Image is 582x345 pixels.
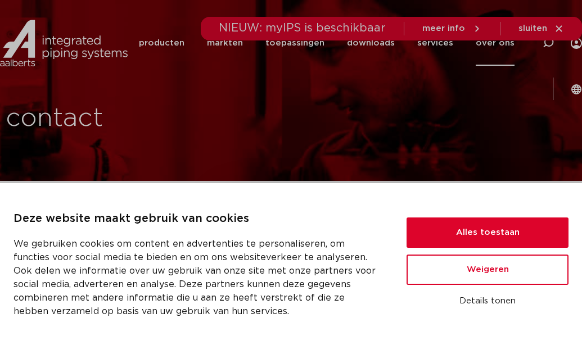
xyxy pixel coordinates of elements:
[265,20,324,66] a: toepassingen
[13,210,380,228] p: Deze website maakt gebruik van cookies
[407,255,569,285] button: Weigeren
[571,20,582,66] div: my IPS
[207,20,243,66] a: markten
[347,20,395,66] a: downloads
[422,24,465,33] span: meer info
[139,20,515,66] nav: Menu
[13,237,380,318] p: We gebruiken cookies om content en advertenties te personaliseren, om functies voor social media ...
[476,20,515,66] a: over ons
[518,24,547,33] span: sluiten
[407,217,569,248] button: Alles toestaan
[139,20,184,66] a: producten
[219,22,386,34] span: NIEUW: myIPS is beschikbaar
[407,292,569,311] button: Details tonen
[518,24,564,34] a: sluiten
[417,20,453,66] a: services
[6,101,326,137] h1: contact
[422,24,482,34] a: meer info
